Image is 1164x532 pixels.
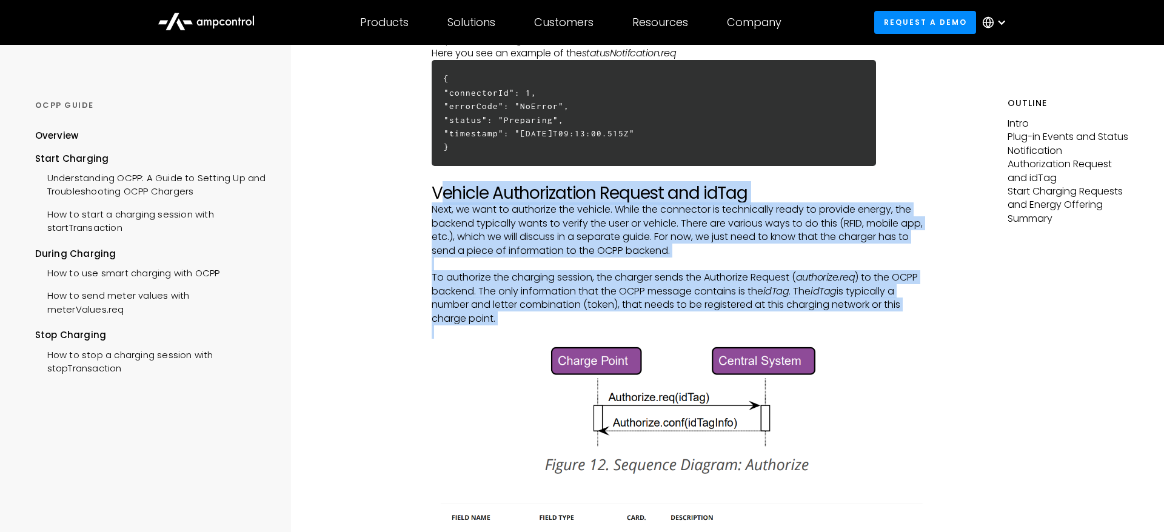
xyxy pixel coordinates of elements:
h6: { "connectorId": 1, "errorCode": "NoError", "status": "Preparing", "timestamp": "[DATE]T09:13:00.... [432,60,876,166]
div: During Charging [35,247,268,261]
h5: Outline [1008,97,1129,110]
p: Summary [1008,212,1129,225]
a: Overview [35,129,79,151]
div: Customers [534,16,594,29]
div: Overview [35,129,79,142]
p: Here you see an example of the ‍ [432,47,925,60]
div: Resources [632,16,688,29]
p: Authorization Request and idTag [1008,158,1129,185]
p: ‍ [432,487,925,500]
em: statusNotifcation.req [582,46,677,60]
p: Next, we want to authorize the vehicle. While the connector is technically ready to provide energ... [432,203,925,258]
a: How to send meter values with meterValues.req [35,283,268,319]
a: How to use smart charging with OCPP [35,261,220,283]
p: Start Charging Requests and Energy Offering [1008,185,1129,212]
p: ‍ [432,169,925,182]
img: OCPP message idTag [530,339,827,480]
em: idTag [763,284,789,298]
em: idTag [811,284,837,298]
div: Solutions [447,16,495,29]
h2: Vehicle Authorization Request and idTag [432,183,925,204]
p: ‍ [432,325,925,339]
a: How to start a charging session with startTransaction [35,202,268,238]
div: Company [727,16,781,29]
p: Intro [1008,117,1129,130]
p: To authorize the charging session, the charger sends the Authorize Request ( ) to the OCPP backen... [432,271,925,325]
div: OCPP GUIDE [35,100,268,111]
em: authorize.req [796,270,855,284]
div: Products [360,16,409,29]
a: How to stop a charging session with stopTransaction [35,342,268,379]
div: Stop Charging [35,328,268,342]
a: Request a demo [874,11,976,33]
a: Understanding OCPP: A Guide to Setting Up and Troubleshooting OCPP Chargers [35,165,268,202]
p: Plug-in Events and Status Notification [1008,130,1129,158]
p: ‍ [432,258,925,271]
div: Start Charging [35,152,268,165]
